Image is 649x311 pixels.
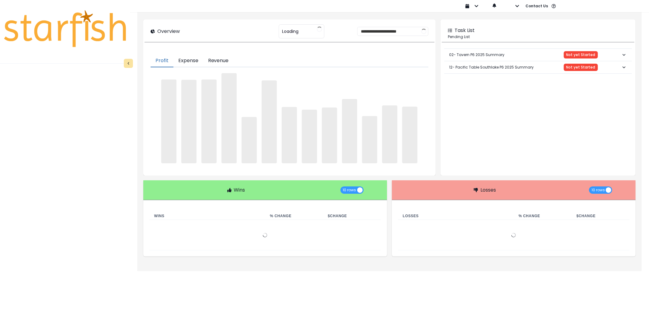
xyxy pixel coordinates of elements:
span: 10 rows [343,186,356,194]
th: % Change [514,212,571,220]
button: 02- Tavern P6 2025 SummaryNot yet Started [444,49,632,61]
button: Profit [151,55,173,67]
p: Wins [234,186,245,194]
span: ‌ [362,116,377,163]
span: ‌ [322,108,337,163]
th: Wins [149,212,265,220]
th: $ Change [572,212,630,220]
span: ‌ [282,107,297,164]
th: Losses [398,212,514,220]
p: 02- Tavern P6 2025 Summary [449,47,504,62]
p: Task List [455,27,475,34]
button: Revenue [203,55,234,67]
span: ‌ [181,80,197,163]
span: 10 rows [591,186,605,194]
p: Overview [157,28,180,35]
span: ‌ [201,80,217,163]
span: ‌ [382,105,397,163]
p: Losses [480,186,496,194]
button: Expense [173,55,203,67]
span: ‌ [262,80,277,163]
p: 12- Pacific Table Southlake P6 2025 Summary [449,60,534,75]
span: ‌ [161,80,176,163]
th: % Change [265,212,323,220]
span: Loading [282,25,298,38]
th: $ Change [323,212,381,220]
span: ‌ [342,99,357,163]
span: Not yet Started [566,65,595,69]
button: 12- Pacific Table Southlake P6 2025 SummaryNot yet Started [444,61,632,73]
span: Not yet Started [566,53,595,57]
span: ‌ [242,117,257,164]
span: ‌ [302,110,317,163]
span: ‌ [222,73,237,163]
p: Pending List [448,34,628,40]
span: ‌ [402,107,417,163]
